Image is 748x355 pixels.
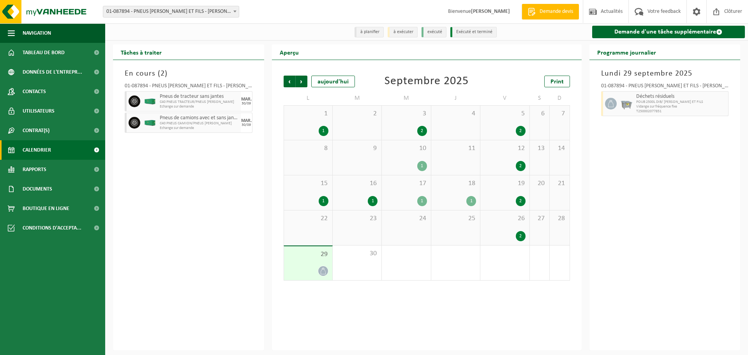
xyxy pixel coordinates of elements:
span: Navigation [23,23,51,43]
span: Tableau de bord [23,43,65,62]
span: T250002077851 [636,109,727,114]
div: MAR. [241,118,252,123]
td: J [431,91,480,105]
li: à exécuter [388,27,418,37]
li: Exécuté et terminé [450,27,497,37]
span: 17 [386,179,427,188]
div: 1 [417,196,427,206]
span: Contacts [23,82,46,101]
span: Conditions d'accepta... [23,218,81,238]
a: Demande d'une tâche supplémentaire [592,26,745,38]
span: Contrat(s) [23,121,49,140]
img: WB-2500-GAL-GY-01 [621,98,632,110]
div: 2 [516,126,526,136]
span: 3 [386,110,427,118]
td: L [284,91,333,105]
span: Déchets résiduels [636,94,727,100]
span: 2 [337,110,378,118]
span: 7 [554,110,565,118]
span: POUB 2500L DIB/ [PERSON_NAME] ET FILS [636,100,727,104]
span: Données de l'entrepr... [23,62,82,82]
span: Suivant [296,76,307,87]
span: 29 [288,250,328,259]
span: 25 [435,214,476,223]
div: aujourd'hui [311,76,355,87]
div: 1 [466,196,476,206]
span: Rapports [23,160,46,179]
span: Demande devis [538,8,575,16]
div: 01-087894 - PNEUS [PERSON_NAME] ET FILS - [PERSON_NAME]-SUR-SÛRE [601,83,729,91]
span: 23 [337,214,378,223]
td: D [550,91,570,105]
a: Demande devis [522,4,579,19]
span: C40 PNEUS TRACTEUR/PNEUS [PERSON_NAME] [160,100,239,104]
span: Print [550,79,564,85]
div: 2 [516,196,526,206]
span: Echange sur demande [160,126,239,131]
span: C40 PNEUS CAMION/PNEUS [PERSON_NAME] [160,121,239,126]
h2: Programme journalier [589,44,664,60]
span: 27 [534,214,545,223]
div: 1 [319,126,328,136]
div: 2 [417,126,427,136]
span: 19 [484,179,525,188]
span: Boutique en ligne [23,199,69,218]
span: Calendrier [23,140,51,160]
span: 20 [534,179,545,188]
span: 16 [337,179,378,188]
li: à planifier [355,27,384,37]
div: 1 [417,161,427,171]
span: Vidange sur fréquence fixe [636,104,727,109]
span: 2 [161,70,165,78]
span: 18 [435,179,476,188]
div: 30/09 [242,102,251,106]
div: 1 [368,196,378,206]
div: 30/09 [242,123,251,127]
img: HK-XC-40-GN-00 [144,120,156,126]
img: HK-XC-40-GN-00 [144,99,156,104]
span: 01-087894 - PNEUS ALBERT FERON ET FILS - VAUX-SUR-SÛRE [103,6,239,18]
span: 8 [288,144,328,153]
li: exécuté [422,27,446,37]
span: 5 [484,110,525,118]
td: M [382,91,431,105]
span: 13 [534,144,545,153]
span: 28 [554,214,565,223]
a: Print [544,76,570,87]
h3: Lundi 29 septembre 2025 [601,68,729,79]
span: 9 [337,144,378,153]
span: 15 [288,179,328,188]
span: 10 [386,144,427,153]
div: 2 [516,231,526,241]
h3: En cours ( ) [125,68,252,79]
div: 2 [516,161,526,171]
span: Pneus de camions avec et sans jantes [160,115,239,121]
span: 01-087894 - PNEUS ALBERT FERON ET FILS - VAUX-SUR-SÛRE [103,6,239,17]
span: Utilisateurs [23,101,55,121]
div: 01-087894 - PNEUS [PERSON_NAME] ET FILS - [PERSON_NAME]-SUR-SÛRE [125,83,252,91]
span: 6 [534,110,545,118]
span: 22 [288,214,328,223]
span: 26 [484,214,525,223]
span: 1 [288,110,328,118]
span: Précédent [284,76,295,87]
span: 30 [337,249,378,258]
span: Pneus de tracteur sans jantes [160,94,239,100]
span: Echange sur demande [160,104,239,109]
span: 24 [386,214,427,223]
span: Documents [23,179,52,199]
div: Septembre 2025 [385,76,469,87]
span: 4 [435,110,476,118]
strong: [PERSON_NAME] [471,9,510,14]
div: MAR. [241,97,252,102]
h2: Aperçu [272,44,307,60]
td: V [480,91,529,105]
td: S [530,91,550,105]
span: 21 [554,179,565,188]
td: M [333,91,382,105]
span: 14 [554,144,565,153]
span: 12 [484,144,525,153]
span: 11 [435,144,476,153]
div: 1 [319,196,328,206]
h2: Tâches à traiter [113,44,169,60]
